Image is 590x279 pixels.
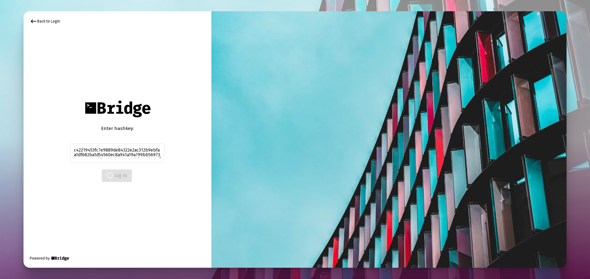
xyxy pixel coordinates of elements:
[107,173,127,178] span: Log In
[70,125,164,132] div: Enter hashkey:
[30,255,70,261] div: Powered by
[50,255,70,261] img: Bridge Financial Technology Logo
[102,169,132,182] button: Log In
[30,18,60,25] div: Back to Login
[82,97,153,121] img: Bridge Financial Technology Logo
[30,18,37,25] mat-icon: keyboard_backspace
